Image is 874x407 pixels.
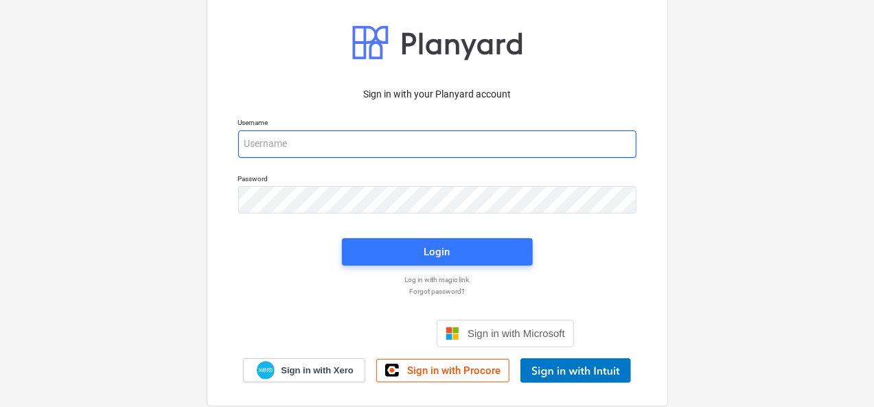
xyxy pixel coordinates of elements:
div: Login [424,243,450,261]
a: Forgot password? [231,287,643,296]
a: Sign in with Procore [376,359,509,382]
img: Microsoft logo [446,327,459,340]
p: Password [238,174,636,186]
input: Username [238,130,636,158]
span: Sign in with Microsoft [468,327,565,339]
iframe: Sign in with Google Button [293,318,433,349]
a: Sign in with Xero [243,358,365,382]
a: Log in with magic link [231,275,643,284]
img: Xero logo [257,361,275,380]
button: Login [342,238,533,266]
p: Sign in with your Planyard account [238,87,636,102]
span: Sign in with Xero [281,364,353,377]
span: Sign in with Procore [407,364,501,377]
p: Username [238,118,636,130]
